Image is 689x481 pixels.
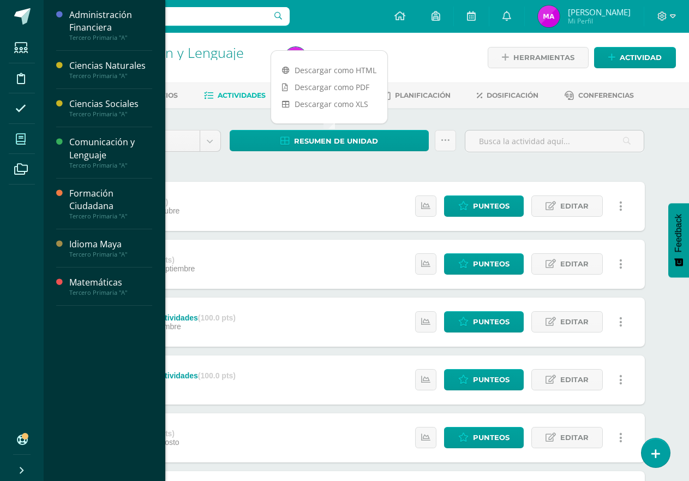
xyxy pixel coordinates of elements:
div: Cuadernillo de actividades [101,371,236,380]
img: 0b5bb679c4e009f27ddc545201dd55b4.png [538,5,560,27]
span: Editar [560,312,589,332]
span: Actividades [218,91,266,99]
div: Idioma Maya [69,238,152,251]
a: Ciencias NaturalesTercero Primaria "A" [69,60,152,80]
div: Formación Ciudadana [69,187,152,212]
strong: (100.0 pts) [198,371,236,380]
span: 18 de Agosto [135,438,179,447]
a: Idioma MayaTercero Primaria "A" [69,238,152,258]
span: Conferencias [578,91,634,99]
a: Formación CiudadanaTercero Primaria "A" [69,187,152,220]
div: Ciencias Naturales [69,60,152,72]
a: Planificación [384,87,451,104]
a: Descargar como XLS [271,96,387,112]
a: Dosificación [477,87,538,104]
span: Editar [560,427,589,448]
a: Punteos [444,427,524,448]
strong: (100.0 pts) [198,313,236,322]
a: Punteos [444,369,524,390]
a: MatemáticasTercero Primaria "A" [69,276,152,296]
a: Punteos [444,195,524,217]
a: Conferencias [565,87,634,104]
span: Planificación [395,91,451,99]
span: Punteos [473,196,510,216]
div: Tercero Primaria "A" [69,212,152,220]
a: Ciencias SocialesTercero Primaria "A" [69,98,152,118]
div: Tercero Primaria "A" [69,110,152,118]
img: 0b5bb679c4e009f27ddc545201dd55b4.png [285,47,307,69]
a: Actividades [204,87,266,104]
a: Actividad [594,47,676,68]
span: Punteos [473,312,510,332]
input: Busca un usuario... [51,7,290,26]
a: Comunicación y LenguajeTercero Primaria "A" [69,136,152,169]
div: Tercero Primaria "A" [69,72,152,80]
input: Busca la actividad aquí... [465,130,644,152]
span: Punteos [473,427,510,448]
span: Actividad [620,47,662,68]
div: Cuadernillo de actividades [101,313,236,322]
span: Herramientas [513,47,574,68]
div: Administración Financiera [69,9,152,34]
div: Tercero Primaria 'A' [85,60,272,70]
span: Dosificación [487,91,538,99]
span: Editar [560,254,589,274]
a: Punteos [444,253,524,275]
div: Comunicación y Lenguaje [69,136,152,161]
span: Punteos [473,254,510,274]
a: Punteos [444,311,524,332]
div: Tercero Primaria "A" [69,34,152,41]
div: Matemáticas [69,276,152,289]
a: Descargar como PDF [271,79,387,96]
h1: Comunicación y Lenguaje [85,45,272,60]
a: Resumen de unidad [230,130,429,151]
span: [PERSON_NAME] [568,7,631,17]
a: Descargar como HTML [271,62,387,79]
a: Herramientas [488,47,589,68]
span: 04 de Septiembre [121,322,181,331]
span: Mi Perfil [568,16,631,26]
span: Editar [560,196,589,216]
span: Punteos [473,370,510,390]
div: Ciencias Sociales [69,98,152,110]
button: Feedback - Mostrar encuesta [668,203,689,277]
a: Administración FinancieraTercero Primaria "A" [69,9,152,41]
span: Feedback [674,214,684,252]
div: Tercero Primaria "A" [69,289,152,296]
div: Tercero Primaria "A" [69,251,152,258]
div: Tercero Primaria "A" [69,162,152,169]
span: Editar [560,370,589,390]
span: Resumen de unidad [294,131,378,151]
